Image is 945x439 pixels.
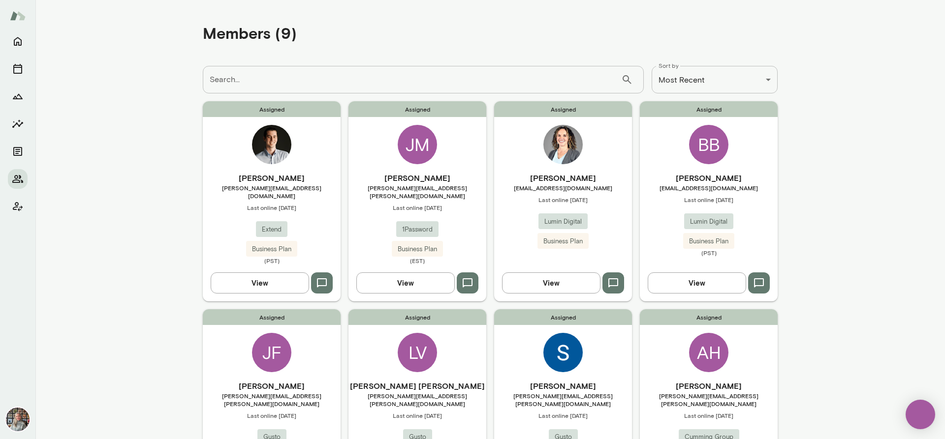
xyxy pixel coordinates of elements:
button: Documents [8,142,28,161]
span: [EMAIL_ADDRESS][DOMAIN_NAME] [640,184,778,192]
button: Client app [8,197,28,216]
span: Last online [DATE] [494,196,632,204]
img: Tracey Gaddes [543,125,583,164]
span: Last online [DATE] [203,411,341,419]
span: Assigned [203,309,341,325]
span: Assigned [494,101,632,117]
span: [PERSON_NAME][EMAIL_ADDRESS][DOMAIN_NAME] [203,184,341,200]
h4: Members (9) [203,24,297,42]
button: View [502,272,600,293]
span: [PERSON_NAME][EMAIL_ADDRESS][PERSON_NAME][DOMAIN_NAME] [203,392,341,408]
button: View [356,272,455,293]
h6: [PERSON_NAME] [494,380,632,392]
span: Assigned [494,309,632,325]
div: Most Recent [652,66,778,93]
button: Sessions [8,59,28,79]
span: Last online [DATE] [640,411,778,419]
span: Business Plan [246,244,297,254]
div: JF [252,333,291,372]
span: [PERSON_NAME][EMAIL_ADDRESS][PERSON_NAME][DOMAIN_NAME] [348,392,486,408]
span: (PST) [203,257,341,264]
span: [EMAIL_ADDRESS][DOMAIN_NAME] [494,184,632,192]
span: Business Plan [537,236,589,246]
span: Extend [256,225,287,234]
span: Lumin Digital [538,217,588,227]
span: 1Password [396,225,439,234]
span: Assigned [203,101,341,117]
h6: [PERSON_NAME] [494,172,632,184]
h6: [PERSON_NAME] [640,172,778,184]
span: Business Plan [392,244,443,254]
div: AH [689,333,728,372]
span: Last online [DATE] [348,411,486,419]
button: Home [8,31,28,51]
img: Tricia Maggio [6,408,30,431]
div: BB [689,125,728,164]
span: Business Plan [683,236,734,246]
div: LV [398,333,437,372]
span: (EST) [348,257,486,264]
span: [PERSON_NAME][EMAIL_ADDRESS][PERSON_NAME][DOMAIN_NAME] [348,184,486,200]
div: JM [398,125,437,164]
img: Dean Poplawski [252,125,291,164]
span: Last online [DATE] [203,204,341,211]
span: Last online [DATE] [494,411,632,419]
h6: [PERSON_NAME] [640,380,778,392]
span: Lumin Digital [684,217,733,227]
button: View [211,272,309,293]
button: Growth Plan [8,87,28,106]
span: [PERSON_NAME][EMAIL_ADDRESS][PERSON_NAME][DOMAIN_NAME] [494,392,632,408]
img: Mento [10,6,26,25]
span: Assigned [640,309,778,325]
span: [PERSON_NAME][EMAIL_ADDRESS][PERSON_NAME][DOMAIN_NAME] [640,392,778,408]
span: Assigned [348,101,486,117]
label: Sort by [659,61,679,70]
span: Assigned [640,101,778,117]
img: Sandra Jirous [543,333,583,372]
span: (PST) [640,249,778,257]
span: Assigned [348,309,486,325]
span: Last online [DATE] [348,204,486,211]
button: Members [8,169,28,189]
h6: [PERSON_NAME] [348,172,486,184]
h6: [PERSON_NAME] [203,172,341,184]
h6: [PERSON_NAME] [203,380,341,392]
button: View [648,272,746,293]
span: Last online [DATE] [640,196,778,204]
button: Insights [8,114,28,134]
h6: [PERSON_NAME] [PERSON_NAME] [348,380,486,392]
